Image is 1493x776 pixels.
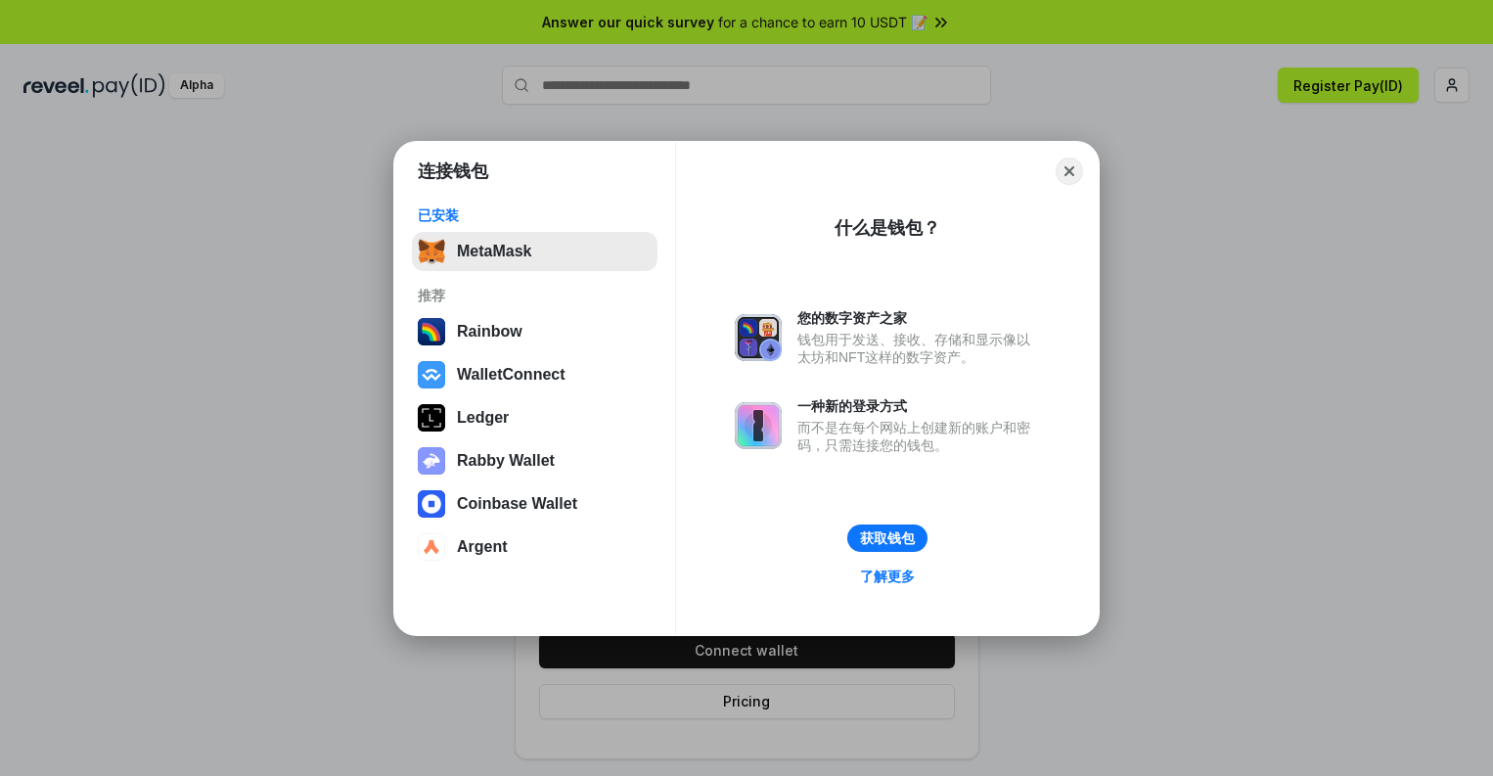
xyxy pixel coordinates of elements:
button: 获取钱包 [847,525,927,552]
div: Rabby Wallet [457,452,555,470]
a: 了解更多 [848,564,927,589]
img: svg+xml,%3Csvg%20xmlns%3D%22http%3A%2F%2Fwww.w3.org%2F2000%2Fsvg%22%20fill%3D%22none%22%20viewBox... [735,314,782,361]
img: svg+xml,%3Csvg%20width%3D%22120%22%20height%3D%22120%22%20viewBox%3D%220%200%20120%20120%22%20fil... [418,318,445,345]
div: 一种新的登录方式 [797,397,1040,415]
div: Rainbow [457,323,522,341]
h1: 连接钱包 [418,160,488,183]
button: MetaMask [412,232,657,271]
button: Close [1056,158,1083,185]
img: svg+xml,%3Csvg%20xmlns%3D%22http%3A%2F%2Fwww.w3.org%2F2000%2Fsvg%22%20fill%3D%22none%22%20viewBox... [418,447,445,475]
div: 已安装 [418,206,652,224]
img: svg+xml,%3Csvg%20fill%3D%22none%22%20height%3D%2233%22%20viewBox%3D%220%200%2035%2033%22%20width%... [418,238,445,265]
button: Rainbow [412,312,657,351]
div: 什么是钱包？ [835,216,940,240]
img: svg+xml,%3Csvg%20xmlns%3D%22http%3A%2F%2Fwww.w3.org%2F2000%2Fsvg%22%20width%3D%2228%22%20height%3... [418,404,445,432]
div: 了解更多 [860,568,915,585]
button: Argent [412,527,657,567]
div: 钱包用于发送、接收、存储和显示像以太坊和NFT这样的数字资产。 [797,331,1040,366]
img: svg+xml,%3Csvg%20width%3D%2228%22%20height%3D%2228%22%20viewBox%3D%220%200%2028%2028%22%20fill%3D... [418,490,445,518]
button: Ledger [412,398,657,437]
div: 获取钱包 [860,529,915,547]
button: Rabby Wallet [412,441,657,480]
div: 您的数字资产之家 [797,309,1040,327]
img: svg+xml,%3Csvg%20xmlns%3D%22http%3A%2F%2Fwww.w3.org%2F2000%2Fsvg%22%20fill%3D%22none%22%20viewBox... [735,402,782,449]
div: Argent [457,538,508,556]
div: Ledger [457,409,509,427]
div: MetaMask [457,243,531,260]
img: svg+xml,%3Csvg%20width%3D%2228%22%20height%3D%2228%22%20viewBox%3D%220%200%2028%2028%22%20fill%3D... [418,533,445,561]
button: Coinbase Wallet [412,484,657,524]
div: 而不是在每个网站上创建新的账户和密码，只需连接您的钱包。 [797,419,1040,454]
button: WalletConnect [412,355,657,394]
img: svg+xml,%3Csvg%20width%3D%2228%22%20height%3D%2228%22%20viewBox%3D%220%200%2028%2028%22%20fill%3D... [418,361,445,388]
div: Coinbase Wallet [457,495,577,513]
div: 推荐 [418,287,652,304]
div: WalletConnect [457,366,566,384]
